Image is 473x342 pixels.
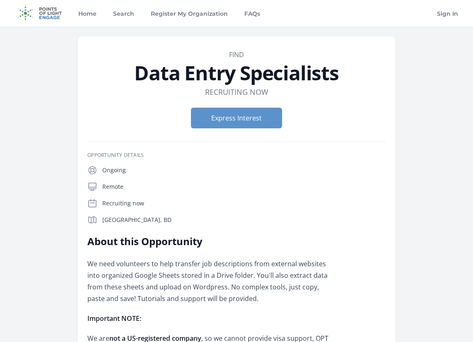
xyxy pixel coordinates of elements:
strong: Important NOTE: [87,314,141,323]
h1: Data Entry Specialists [87,63,386,83]
p: [GEOGRAPHIC_DATA], BD [102,216,386,224]
button: Express Interest [191,108,282,128]
dd: Recruiting now [205,86,268,98]
a: FIND [229,50,244,59]
h2: About this Opportunity [87,235,330,248]
p: Ongoing [102,166,386,174]
p: We need volunteers to help transfer job descriptions from external websites into organized Google... [87,258,330,304]
p: Recruiting now [102,199,386,207]
h3: Opportunity Details [87,152,386,159]
p: Remote [102,183,386,191]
